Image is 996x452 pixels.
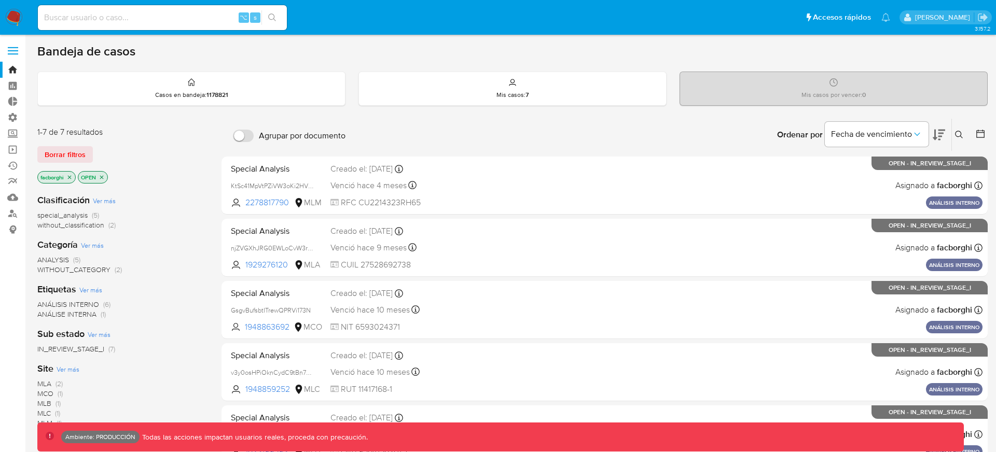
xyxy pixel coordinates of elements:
span: Accesos rápidos [813,12,871,23]
a: Salir [977,12,988,23]
p: Todas las acciones impactan usuarios reales, proceda con precaución. [140,432,368,442]
input: Buscar usuario o caso... [38,11,287,24]
span: s [254,12,257,22]
a: Notificaciones [881,13,890,22]
button: search-icon [261,10,283,25]
p: Ambiente: PRODUCCIÓN [65,435,135,439]
span: ⌥ [240,12,247,22]
p: facundoagustin.borghi@mercadolibre.com [915,12,974,22]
